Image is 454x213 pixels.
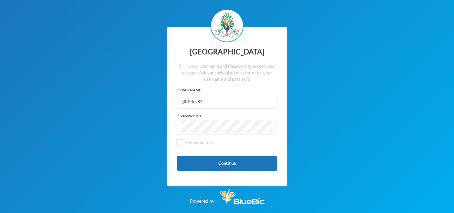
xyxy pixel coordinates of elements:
div: [GEOGRAPHIC_DATA] [177,46,277,58]
span: Remember me [182,140,216,145]
div: Password [177,114,277,119]
div: Powered by : [190,186,265,204]
div: Fill in your Username and Password to access your account. Ask your school administrator for your... [177,63,277,83]
div: Username [177,88,277,93]
img: Bluebic [220,189,265,204]
button: Continue [177,156,277,171]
